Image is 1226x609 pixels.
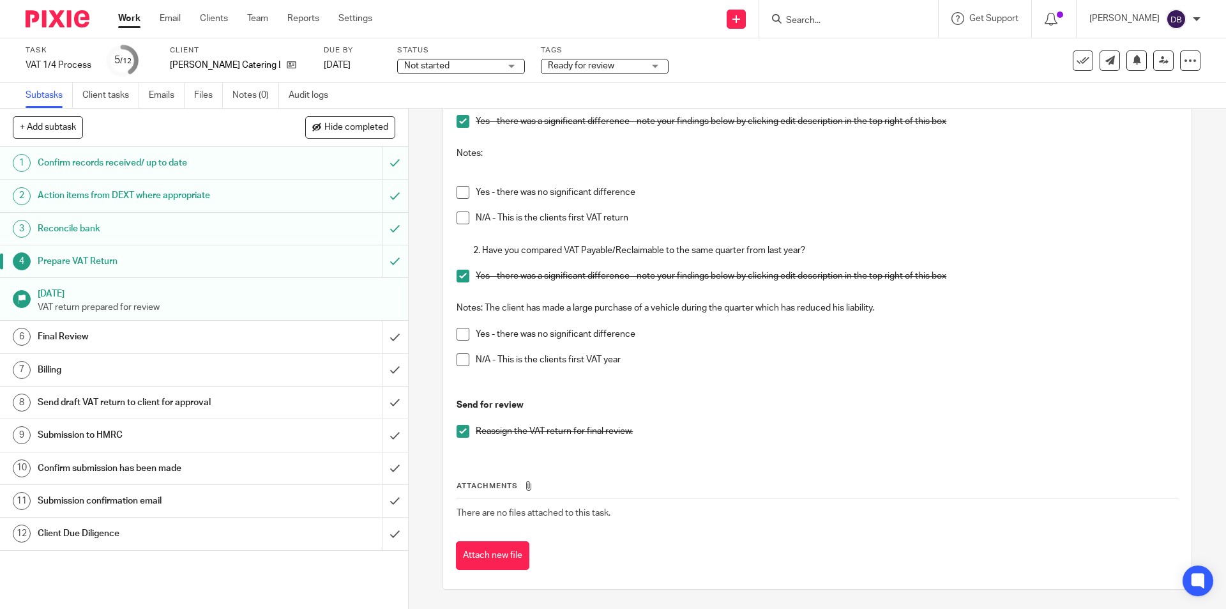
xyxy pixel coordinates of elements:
p: N/A - This is the clients first VAT year [476,353,1177,366]
img: svg%3E [1166,9,1186,29]
a: Email [160,12,181,25]
h1: Send draft VAT return to client for approval [38,393,259,412]
h1: Reconcile bank [38,219,259,238]
a: Work [118,12,140,25]
div: 6 [13,328,31,346]
div: 8 [13,394,31,412]
div: 3 [13,220,31,238]
strong: Send for review [457,401,524,410]
p: Have you compared VAT Payable/Reclaimable to the same quarter from last year? [482,244,1177,257]
p: N/A - This is the clients first VAT return [476,212,1177,224]
p: Reassign the VAT return for final review. [476,425,1177,438]
span: Not started [404,61,450,70]
p: Yes - there was a significant difference - note your findings below by clicking edit description ... [476,270,1177,282]
span: Hide completed [324,123,388,133]
p: [PERSON_NAME] Catering Ltd [170,59,280,72]
div: 10 [13,459,31,477]
span: Get Support [969,14,1018,23]
div: 4 [13,252,31,270]
h1: [DATE] [38,284,395,300]
button: + Add subtask [13,116,83,138]
a: Audit logs [289,83,338,108]
label: Client [170,45,308,56]
a: Files [194,83,223,108]
span: There are no files attached to this task. [457,509,610,518]
small: /12 [120,58,132,65]
h1: Billing [38,360,259,380]
div: 9 [13,426,31,444]
label: Status [397,45,525,56]
h1: Client Due Diligence [38,524,259,543]
div: 2 [13,187,31,205]
button: Hide completed [305,116,395,138]
p: Notes: The client has made a large purchase of a vehicle during the quarter which has reduced his... [457,302,1177,314]
h1: Confirm records received/ up to date [38,153,259,173]
p: Notes: [457,147,1177,160]
h1: Confirm submission has been made [38,459,259,478]
div: 5 [114,53,132,68]
h1: Action items from DEXT where appropriate [38,186,259,205]
div: 7 [13,361,31,379]
a: Clients [200,12,228,25]
a: Client tasks [82,83,139,108]
p: [PERSON_NAME] [1089,12,1160,25]
div: VAT 1/4 Process [26,59,91,72]
a: Settings [338,12,372,25]
p: Yes - there was no significant difference [476,328,1177,341]
div: 11 [13,492,31,510]
a: Notes (0) [232,83,279,108]
p: Yes - there was no significant difference [476,186,1177,199]
h1: Submission confirmation email [38,491,259,511]
span: Attachments [457,482,518,490]
input: Search [785,15,900,27]
span: Ready for review [548,61,614,70]
label: Task [26,45,91,56]
a: Reports [287,12,319,25]
img: Pixie [26,10,89,27]
div: 1 [13,154,31,172]
button: Attach new file [456,541,529,570]
div: 12 [13,525,31,543]
a: Team [247,12,268,25]
a: Emails [149,83,185,108]
h1: Final Review [38,327,259,346]
h1: Prepare VAT Return [38,252,259,271]
p: VAT return prepared for review [38,301,395,314]
label: Due by [324,45,381,56]
label: Tags [541,45,669,56]
span: [DATE] [324,61,351,70]
p: Yes - there was a significant difference - note your findings below by clicking edit description ... [476,115,1177,128]
h1: Submission to HMRC [38,426,259,445]
a: Subtasks [26,83,73,108]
